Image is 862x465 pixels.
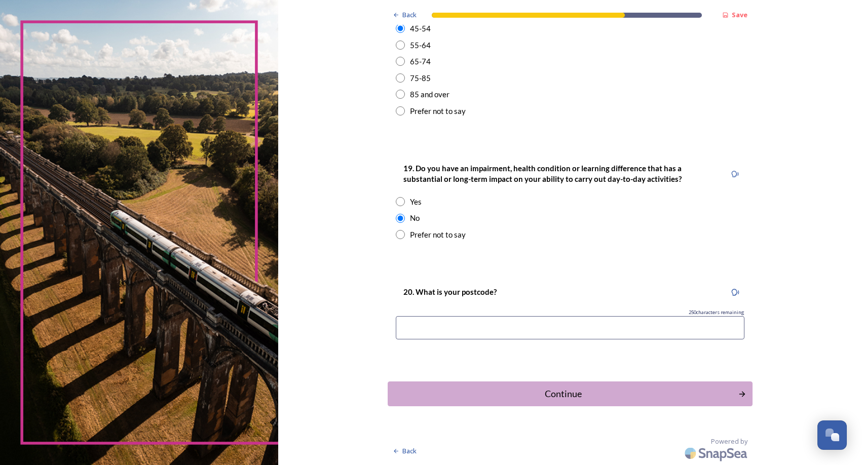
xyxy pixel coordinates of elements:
div: 85 and over [410,89,449,100]
div: Prefer not to say [410,105,466,117]
div: Continue [393,387,733,401]
div: Prefer not to say [410,229,466,241]
strong: 19. Do you have an impairment, health condition or learning difference that has a substantial or ... [403,164,683,183]
div: 45-54 [410,23,431,34]
div: Yes [410,196,422,208]
div: 65-74 [410,56,431,67]
strong: 20. What is your postcode? [403,287,497,296]
img: SnapSea Logo [682,441,753,465]
div: 75-85 [410,72,431,84]
div: 55-64 [410,40,431,51]
button: Continue [388,381,753,406]
span: 250 characters remaining [689,309,744,316]
span: Powered by [711,437,747,446]
strong: Save [732,10,747,19]
span: Back [402,10,417,20]
button: Open Chat [817,420,847,450]
div: No [410,212,420,224]
span: Back [402,446,417,456]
